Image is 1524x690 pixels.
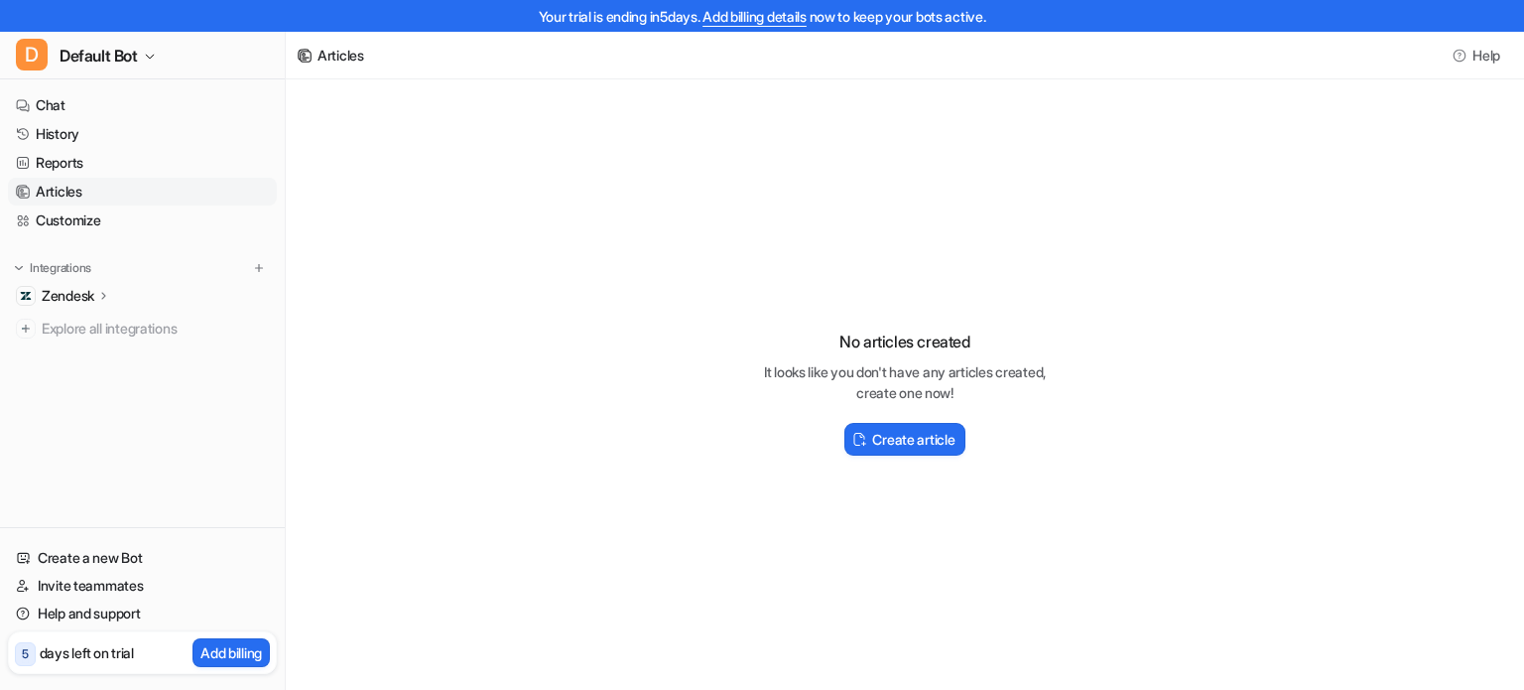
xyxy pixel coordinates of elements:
[16,39,48,70] span: D
[192,638,270,667] button: Add billing
[746,330,1064,353] h3: No articles created
[8,600,277,627] a: Help and support
[8,149,277,177] a: Reports
[16,319,36,339] img: explore all integrations
[8,91,277,119] a: Chat
[8,120,277,148] a: History
[872,429,954,450] h2: Create article
[20,290,32,302] img: Zendesk
[252,261,266,275] img: menu_add.svg
[844,423,964,456] button: Create article
[8,315,277,343] a: Explore all integrations
[60,42,138,69] span: Default Bot
[30,260,91,276] p: Integrations
[1447,41,1508,69] button: Help
[702,8,807,25] a: Add billing details
[8,572,277,600] a: Invite teammates
[8,207,277,234] a: Customize
[317,45,364,66] div: Articles
[42,286,94,306] p: Zendesk
[22,645,29,663] p: 5
[746,361,1064,403] p: It looks like you don't have any articles created, create one now!
[8,178,277,206] a: Articles
[200,642,262,663] p: Add billing
[8,258,97,278] button: Integrations
[42,313,269,345] span: Explore all integrations
[40,642,134,663] p: days left on trial
[8,544,277,572] a: Create a new Bot
[12,261,26,275] img: expand menu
